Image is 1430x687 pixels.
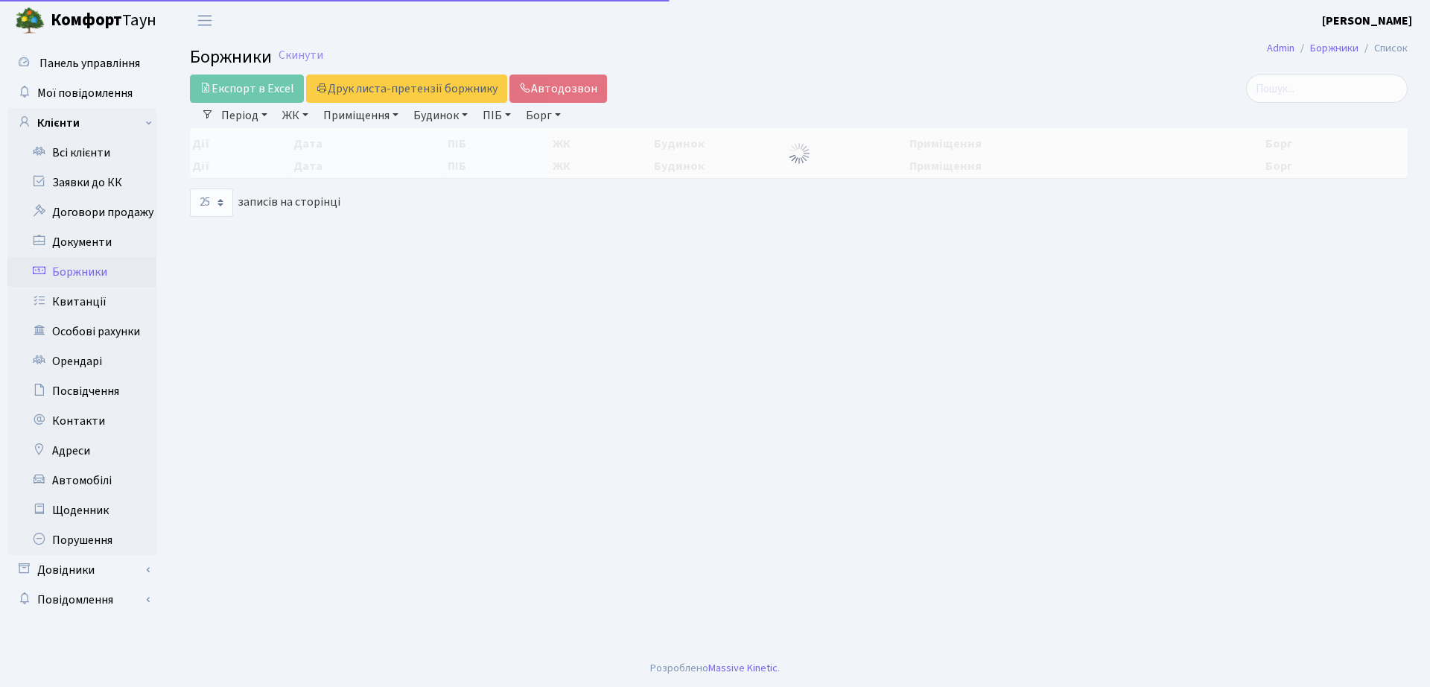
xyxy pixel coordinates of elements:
a: Мої повідомлення [7,78,156,108]
a: Орендарі [7,346,156,376]
span: Таун [51,8,156,34]
b: [PERSON_NAME] [1322,13,1412,29]
b: Комфорт [51,8,122,32]
a: Клієнти [7,108,156,138]
input: Пошук... [1246,75,1408,103]
a: Посвідчення [7,376,156,406]
a: ПІБ [477,103,517,128]
a: Період [215,103,273,128]
img: logo.png [15,6,45,36]
button: Переключити навігацію [186,8,223,33]
span: Мої повідомлення [37,85,133,101]
a: Будинок [407,103,474,128]
a: Боржники [7,257,156,287]
a: Автодозвон [509,75,607,103]
a: Борг [520,103,567,128]
a: Заявки до КК [7,168,156,197]
a: [PERSON_NAME] [1322,12,1412,30]
img: Обробка... [787,142,811,165]
a: Автомобілі [7,466,156,496]
a: Порушення [7,525,156,555]
span: Боржники [190,44,272,70]
a: Довідники [7,555,156,585]
a: Документи [7,227,156,257]
a: Приміщення [317,103,404,128]
label: записів на сторінці [190,189,340,217]
a: Скинути [279,48,323,63]
a: Експорт в Excel [190,75,304,103]
select: записів на сторінці [190,189,233,217]
a: Всі клієнти [7,138,156,168]
a: Квитанції [7,287,156,317]
a: Панель управління [7,48,156,78]
nav: breadcrumb [1245,33,1430,64]
a: Контакти [7,406,156,436]
span: Панель управління [39,55,140,72]
a: Massive Kinetic [708,660,778,676]
div: Розроблено . [650,660,780,677]
a: Повідомлення [7,585,156,615]
a: Щоденник [7,496,156,525]
a: ЖК [276,103,314,128]
a: Боржники [1310,40,1358,56]
li: Список [1358,40,1408,57]
a: Admin [1267,40,1294,56]
a: Адреси [7,436,156,466]
a: Договори продажу [7,197,156,227]
button: Друк листа-претензії боржнику [306,75,507,103]
a: Особові рахунки [7,317,156,346]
